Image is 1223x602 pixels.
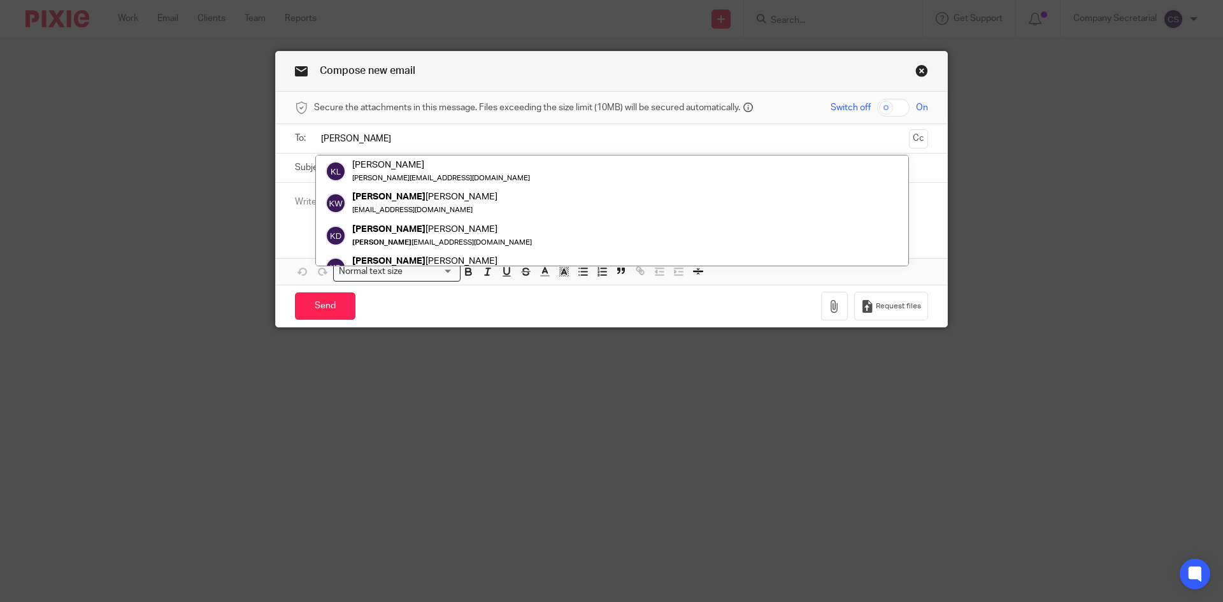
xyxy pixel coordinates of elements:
small: [EMAIL_ADDRESS][DOMAIN_NAME] [352,239,532,246]
span: Switch off [831,101,871,114]
label: To: [295,132,309,145]
em: [PERSON_NAME] [352,224,426,234]
span: Compose new email [320,66,415,76]
span: Normal text size [336,265,406,278]
span: On [916,101,928,114]
img: svg%3E [325,161,346,182]
div: [PERSON_NAME] [352,159,530,171]
div: Search for option [333,262,461,282]
input: Send [295,292,355,320]
span: Request files [876,301,921,312]
label: Subject: [295,161,328,174]
div: [PERSON_NAME] [352,191,497,204]
div: [PERSON_NAME] [352,223,532,236]
a: Close this dialog window [915,64,928,82]
img: svg%3E [325,194,346,214]
input: Search for option [407,265,453,278]
button: Cc [909,129,928,148]
div: [PERSON_NAME] [352,255,532,268]
span: Secure the attachments in this message. Files exceeding the size limit (10MB) will be secured aut... [314,101,740,114]
em: [PERSON_NAME] [352,239,411,246]
img: svg%3E [325,226,346,246]
img: svg%3E [325,257,346,278]
small: [PERSON_NAME][EMAIL_ADDRESS][DOMAIN_NAME] [352,175,530,182]
em: [PERSON_NAME] [352,256,426,266]
small: [EMAIL_ADDRESS][DOMAIN_NAME] [352,207,473,214]
button: Request files [854,292,928,320]
em: [PERSON_NAME] [352,192,426,202]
